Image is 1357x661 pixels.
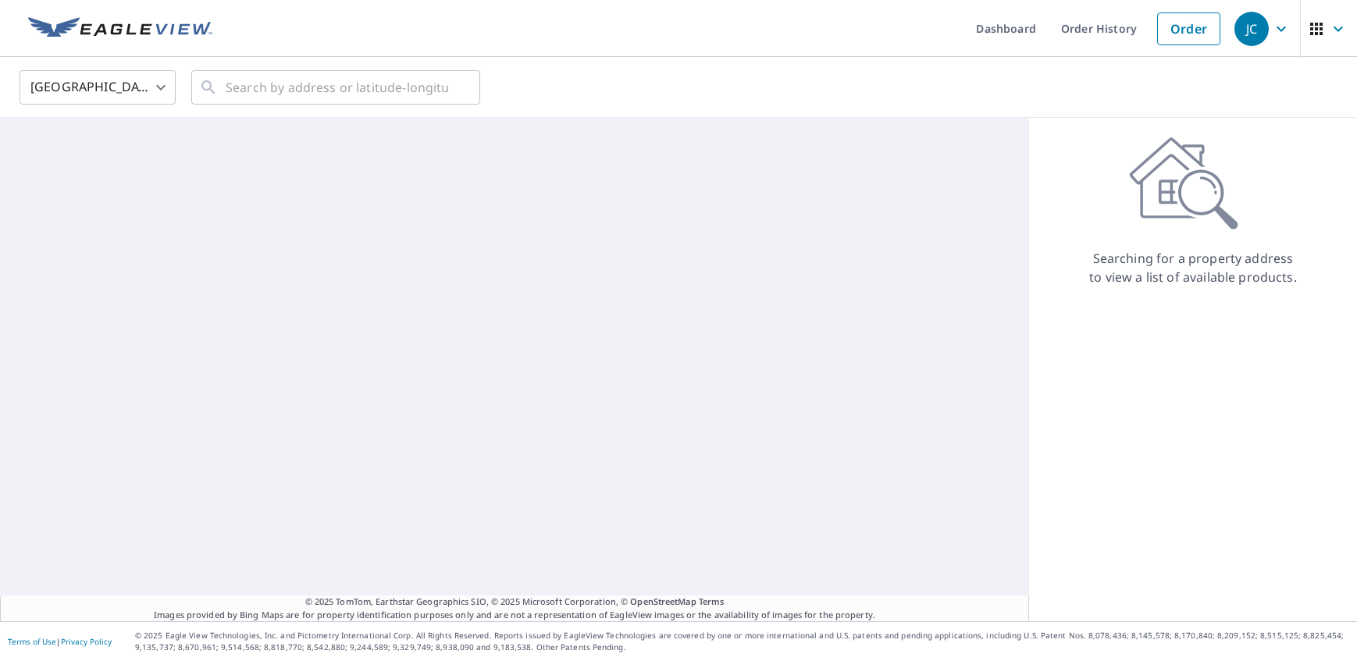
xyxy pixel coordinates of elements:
[8,636,56,647] a: Terms of Use
[1157,12,1220,45] a: Order
[699,595,725,607] a: Terms
[1234,12,1269,46] div: JC
[305,595,725,609] span: © 2025 TomTom, Earthstar Geographics SIO, © 2025 Microsoft Corporation, ©
[226,66,448,109] input: Search by address or latitude-longitude
[28,17,212,41] img: EV Logo
[1088,249,1298,286] p: Searching for a property address to view a list of available products.
[20,66,176,109] div: [GEOGRAPHIC_DATA]
[630,595,696,607] a: OpenStreetMap
[61,636,112,647] a: Privacy Policy
[8,637,112,646] p: |
[135,630,1349,653] p: © 2025 Eagle View Technologies, Inc. and Pictometry International Corp. All Rights Reserved. Repo...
